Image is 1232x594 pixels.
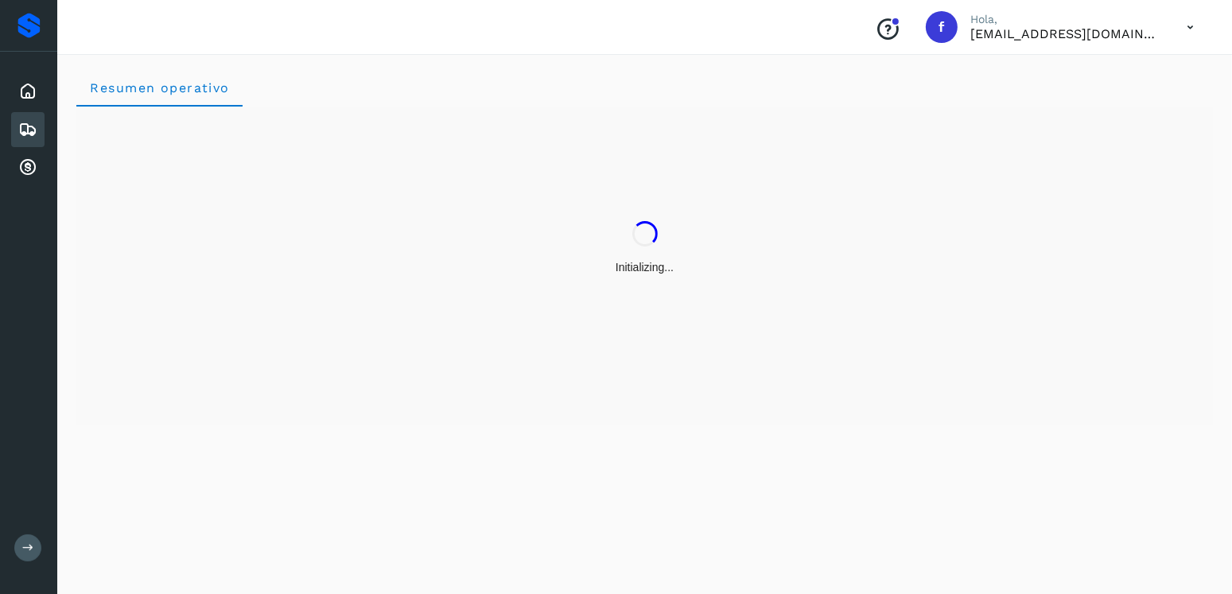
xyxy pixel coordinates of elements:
[970,13,1161,26] p: Hola,
[11,112,45,147] div: Embarques
[89,80,230,95] span: Resumen operativo
[11,150,45,185] div: Cuentas por cobrar
[11,74,45,109] div: Inicio
[970,26,1161,41] p: facturacion@protransport.com.mx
